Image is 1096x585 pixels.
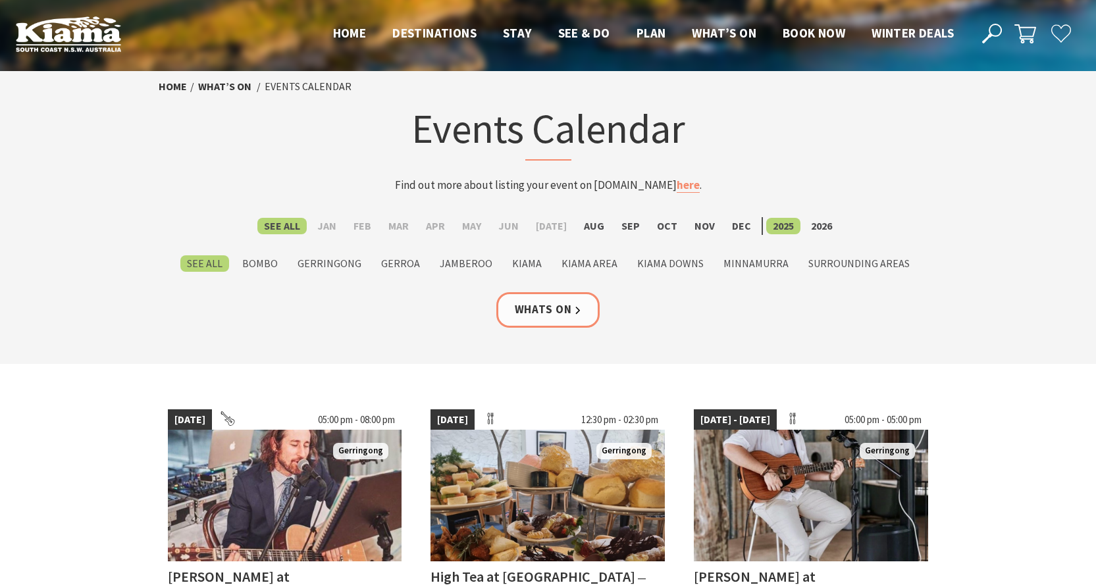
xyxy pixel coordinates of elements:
[431,430,665,561] img: High Tea
[265,78,352,95] li: Events Calendar
[311,409,402,430] span: 05:00 pm - 08:00 pm
[677,178,700,193] a: here
[347,218,378,234] label: Feb
[291,255,368,272] label: Gerringong
[456,218,488,234] label: May
[725,218,758,234] label: Dec
[558,25,610,41] span: See & Do
[631,255,710,272] label: Kiama Downs
[766,218,800,234] label: 2025
[496,292,600,327] a: Whats On
[692,25,756,41] span: What’s On
[637,25,666,41] span: Plan
[16,16,121,52] img: Kiama Logo
[236,255,284,272] label: Bombo
[311,218,343,234] label: Jan
[694,430,928,561] img: Tayvin Martins
[688,218,721,234] label: Nov
[694,409,777,430] span: [DATE] - [DATE]
[419,218,452,234] label: Apr
[333,443,388,459] span: Gerringong
[650,218,684,234] label: Oct
[860,443,915,459] span: Gerringong
[392,25,477,41] span: Destinations
[333,25,367,41] span: Home
[198,80,251,93] a: What’s On
[290,102,806,161] h1: Events Calendar
[320,23,967,45] nav: Main Menu
[596,443,652,459] span: Gerringong
[168,430,402,561] img: Anthony Hughes
[433,255,499,272] label: Jamberoo
[180,255,229,272] label: See All
[615,218,646,234] label: Sep
[375,255,427,272] label: Gerroa
[382,218,415,234] label: Mar
[717,255,795,272] label: Minnamurra
[503,25,532,41] span: Stay
[802,255,916,272] label: Surrounding Areas
[257,218,307,234] label: See All
[506,255,548,272] label: Kiama
[872,25,954,41] span: Winter Deals
[577,218,611,234] label: Aug
[838,409,928,430] span: 05:00 pm - 05:00 pm
[159,80,187,93] a: Home
[290,176,806,194] p: Find out more about listing your event on [DOMAIN_NAME] .
[431,409,475,430] span: [DATE]
[555,255,624,272] label: Kiama Area
[804,218,839,234] label: 2026
[529,218,573,234] label: [DATE]
[575,409,665,430] span: 12:30 pm - 02:30 pm
[783,25,845,41] span: Book now
[168,409,212,430] span: [DATE]
[492,218,525,234] label: Jun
